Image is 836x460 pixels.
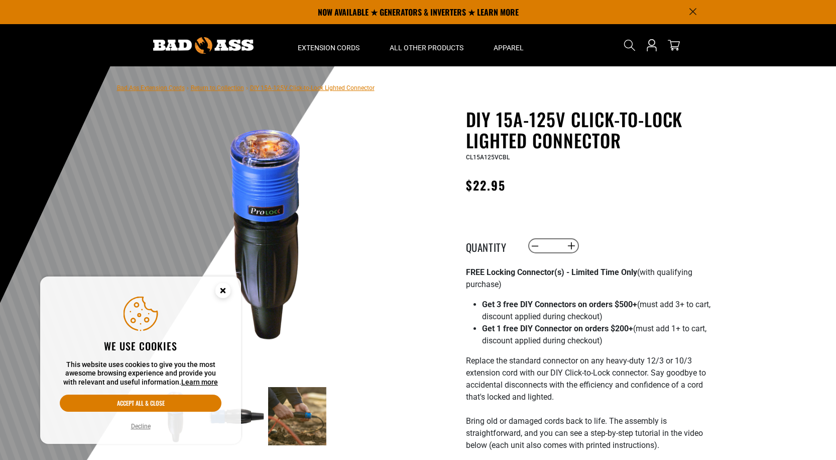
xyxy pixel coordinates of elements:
p: This website uses cookies to give you the most awesome browsing experience and provide you with r... [60,360,221,387]
a: Return to Collection [191,84,244,91]
label: Quantity [466,239,516,252]
h1: DIY 15A-125V Click-to-Lock Lighted Connector [466,109,712,151]
strong: FREE Locking Connector(s) - Limited Time Only [466,267,637,277]
a: Learn more [181,378,218,386]
span: CL15A125VCBL [466,154,510,161]
a: Bad Ass Extension Cords [117,84,185,91]
span: (with qualifying purchase) [466,267,692,289]
span: Extension Cords [298,43,360,52]
h2: We use cookies [60,339,221,352]
span: (must add 3+ to cart, discount applied during checkout) [482,300,710,321]
strong: Get 1 free DIY Connector on orders $200+ [482,324,633,333]
span: › [246,84,248,91]
span: All Other Products [390,43,463,52]
span: Apparel [494,43,524,52]
button: Decline [128,421,154,431]
img: Bad Ass Extension Cords [153,37,254,54]
nav: breadcrumbs [117,81,375,94]
span: DIY 15A-125V Click-to-Lock Lighted Connector [250,84,375,91]
button: Accept all & close [60,395,221,412]
span: $22.95 [466,176,506,194]
span: › [187,84,189,91]
span: (must add 1+ to cart, discount applied during checkout) [482,324,706,345]
summary: Search [622,37,638,53]
aside: Cookie Consent [40,277,241,444]
summary: Apparel [479,24,539,66]
summary: Extension Cords [283,24,375,66]
summary: All Other Products [375,24,479,66]
strong: Get 3 free DIY Connectors on orders $500+ [482,300,637,309]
